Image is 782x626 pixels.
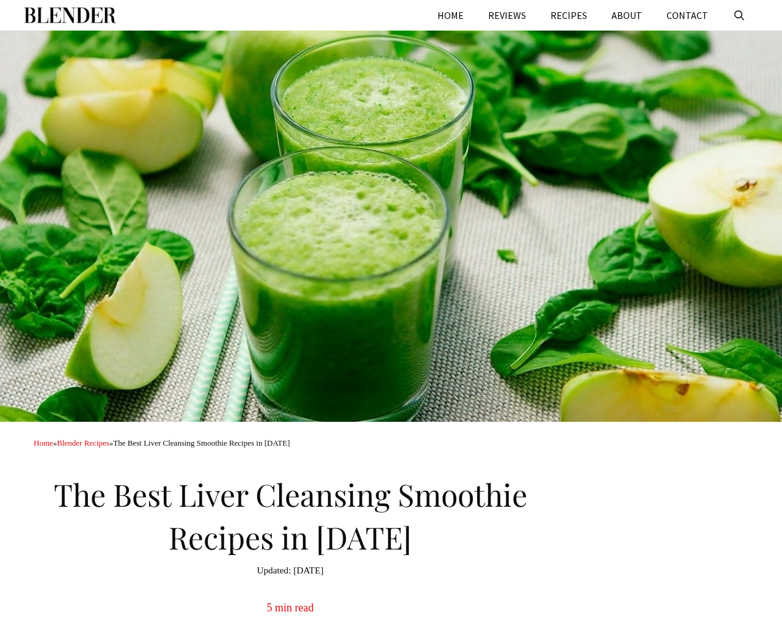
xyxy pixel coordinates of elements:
span: » » [34,438,290,447]
span: The Best Liver Cleansing Smoothie Recipes in [DATE] [113,438,290,447]
h1: The Best Liver Cleansing Smoothie Recipes in [DATE] [34,467,547,559]
span: 5 [267,602,272,614]
a: Home [34,438,53,447]
span: min read [275,602,313,614]
time: [DATE] [257,564,323,578]
a: Blender Recipes [57,438,109,447]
